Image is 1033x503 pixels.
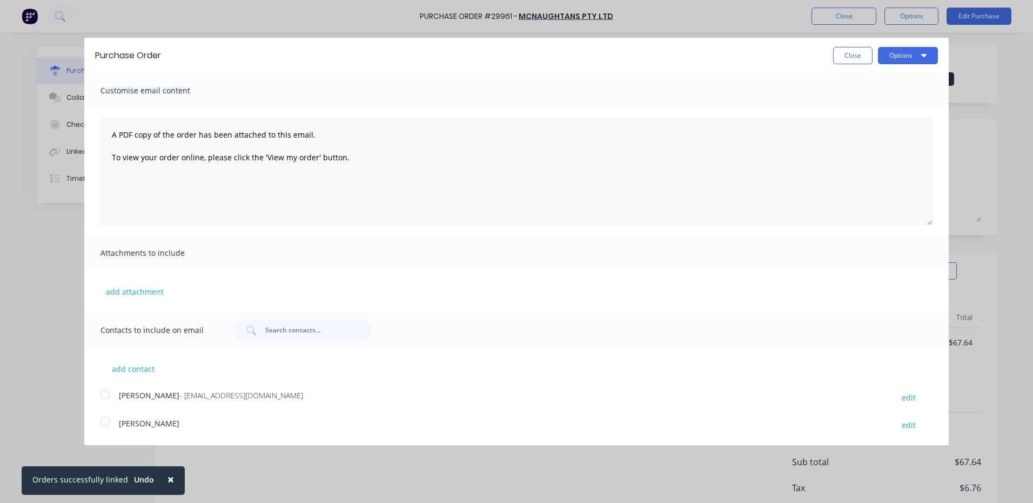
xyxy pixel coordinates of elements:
[264,325,354,336] input: Search contacts...
[895,418,922,432] button: edit
[157,466,185,492] button: Close
[95,49,161,62] div: Purchase Order
[119,390,179,400] span: [PERSON_NAME]
[833,47,873,64] button: Close
[179,390,303,400] span: - [EMAIL_ADDRESS][DOMAIN_NAME]
[32,474,128,485] div: Orders successfully linked
[100,283,169,300] button: add attachment
[895,390,922,404] button: edit
[100,83,219,98] span: Customise email content
[878,47,938,64] button: Options
[167,472,174,487] span: ×
[100,361,165,377] button: add contact
[100,246,219,261] span: Attachments to include
[100,323,219,338] span: Contacts to include on email
[128,472,160,488] button: Undo
[100,118,933,226] textarea: A PDF copy of the order has been attached to this email. To view your order online, please click ...
[119,418,179,429] span: [PERSON_NAME]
